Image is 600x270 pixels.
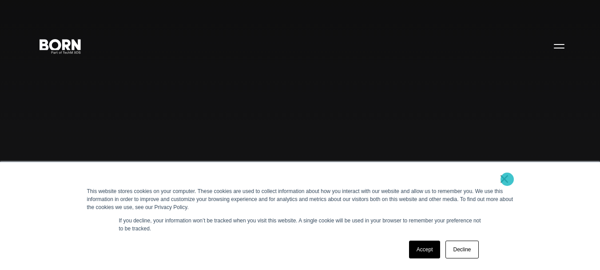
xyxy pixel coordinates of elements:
div: This website stores cookies on your computer. These cookies are used to collect information about... [87,187,513,211]
a: Accept [409,241,441,258]
button: Open [548,36,570,55]
p: If you decline, your information won’t be tracked when you visit this website. A single cookie wi... [119,217,481,233]
a: × [499,175,510,183]
a: Decline [445,241,478,258]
